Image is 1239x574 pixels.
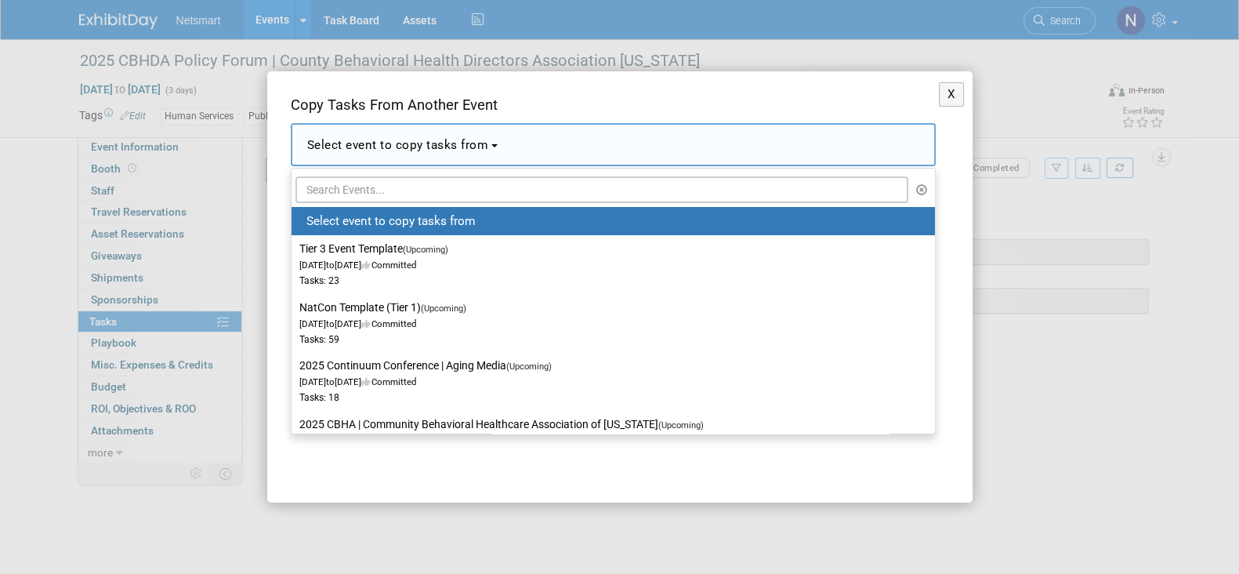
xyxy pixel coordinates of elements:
label: NatCon Template (Tier 1) [299,297,919,349]
div: Tasks: 18 [299,391,904,405]
button: Select event to copy tasks from [291,123,936,166]
span: to [326,318,335,329]
span: Select event to copy tasks from [307,138,489,152]
div: Tasks: 23 [299,274,904,288]
span: (Upcoming) [658,420,704,430]
span: to [326,260,335,271]
label: 2025 Continuum Conference | Aging Media [299,355,919,407]
div: Tasks: 59 [299,333,904,347]
span: [DATE] [DATE] Committed [299,303,476,329]
label: 2025 CBHA | Community Behavioral Healthcare Association of [US_STATE] [299,414,919,466]
span: (Upcoming) [421,303,466,314]
span: (Upcoming) [506,361,552,372]
span: Select event to copy tasks from [306,214,476,228]
input: Search Events... [295,176,909,203]
button: X [939,82,965,107]
span: (Upcoming) [403,245,448,255]
label: Tier 3 Event Template [299,238,919,290]
div: Copy Tasks From Another Event [291,95,936,123]
span: to [326,376,335,387]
